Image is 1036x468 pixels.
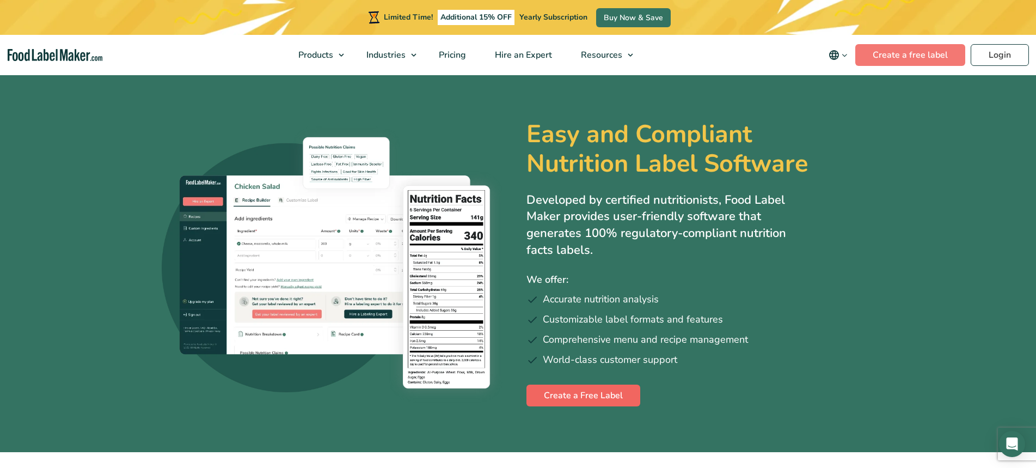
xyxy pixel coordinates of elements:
[519,12,587,22] span: Yearly Subscription
[284,35,350,75] a: Products
[352,35,422,75] a: Industries
[363,49,407,61] span: Industries
[543,312,723,327] span: Customizable label formats and features
[526,272,875,288] p: We offer:
[855,44,965,66] a: Create a free label
[999,431,1025,457] div: Open Intercom Messenger
[526,192,810,259] p: Developed by certified nutritionists, Food Label Maker provides user-friendly software that gener...
[481,35,564,75] a: Hire an Expert
[567,35,639,75] a: Resources
[578,49,623,61] span: Resources
[436,49,467,61] span: Pricing
[492,49,553,61] span: Hire an Expert
[438,10,514,25] span: Additional 15% OFF
[384,12,433,22] span: Limited Time!
[295,49,334,61] span: Products
[543,292,659,307] span: Accurate nutrition analysis
[425,35,478,75] a: Pricing
[543,332,748,347] span: Comprehensive menu and recipe management
[526,120,850,179] h1: Easy and Compliant Nutrition Label Software
[543,352,677,367] span: World-class customer support
[526,385,640,406] a: Create a Free Label
[596,8,671,27] a: Buy Now & Save
[971,44,1029,66] a: Login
